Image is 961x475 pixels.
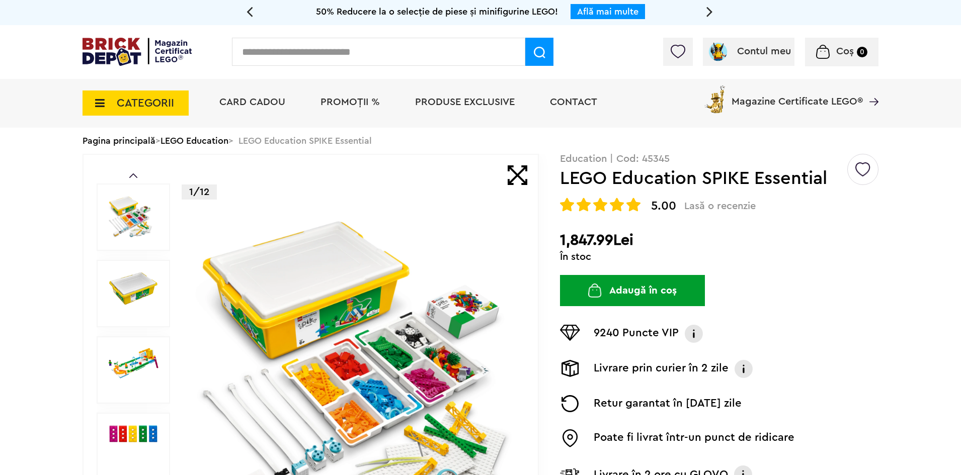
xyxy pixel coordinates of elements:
img: Seturi Lego LEGO Education SPIKE Essential [108,424,159,444]
img: Info livrare prin curier [734,360,754,378]
a: LEGO Education [161,136,228,145]
a: Prev [129,173,137,178]
span: CATEGORII [117,98,174,109]
small: 0 [857,47,867,57]
img: LEGO Education SPIKE Essential [108,271,159,306]
span: Magazine Certificate LEGO® [732,83,863,107]
p: Retur garantat în [DATE] zile [594,395,742,412]
span: Lasă o recenzie [684,200,756,212]
img: Evaluare cu stele [593,198,607,212]
img: Easybox [560,429,580,447]
a: Contul meu [707,46,791,56]
img: Info VIP [684,325,704,343]
a: Află mai multe [577,7,638,16]
span: 5.00 [651,200,676,212]
p: Education | Cod: 45345 [560,154,878,164]
img: Livrare [560,360,580,377]
a: Contact [550,97,597,107]
a: Card Cadou [219,97,285,107]
img: Puncte VIP [560,325,580,341]
img: Returnare [560,395,580,412]
p: Poate fi livrat într-un punct de ridicare [594,429,794,447]
a: Produse exclusive [415,97,515,107]
h1: LEGO Education SPIKE Essential [560,169,846,187]
div: > > LEGO Education SPIKE Essential [83,128,878,154]
a: Magazine Certificate LEGO® [863,83,878,93]
span: Coș [836,46,854,56]
p: 9240 Puncte VIP [594,325,679,343]
a: PROMOȚII % [321,97,380,107]
img: Evaluare cu stele [626,198,640,212]
img: LEGO Education SPIKE Essential [108,195,153,240]
p: Livrare prin curier în 2 zile [594,360,729,378]
a: Pagina principală [83,136,155,145]
span: 50% Reducere la o selecție de piese și minifigurine LEGO! [316,7,558,16]
button: Adaugă în coș [560,275,705,306]
span: Contul meu [737,46,791,56]
div: În stoc [560,252,878,262]
img: Evaluare cu stele [560,198,574,212]
img: Evaluare cu stele [577,198,591,212]
h2: 1,847.99Lei [560,231,878,249]
img: Evaluare cu stele [610,198,624,212]
img: LEGO Education SPIKE Essential LEGO 45345 [108,347,159,379]
p: 1/12 [182,184,217,200]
